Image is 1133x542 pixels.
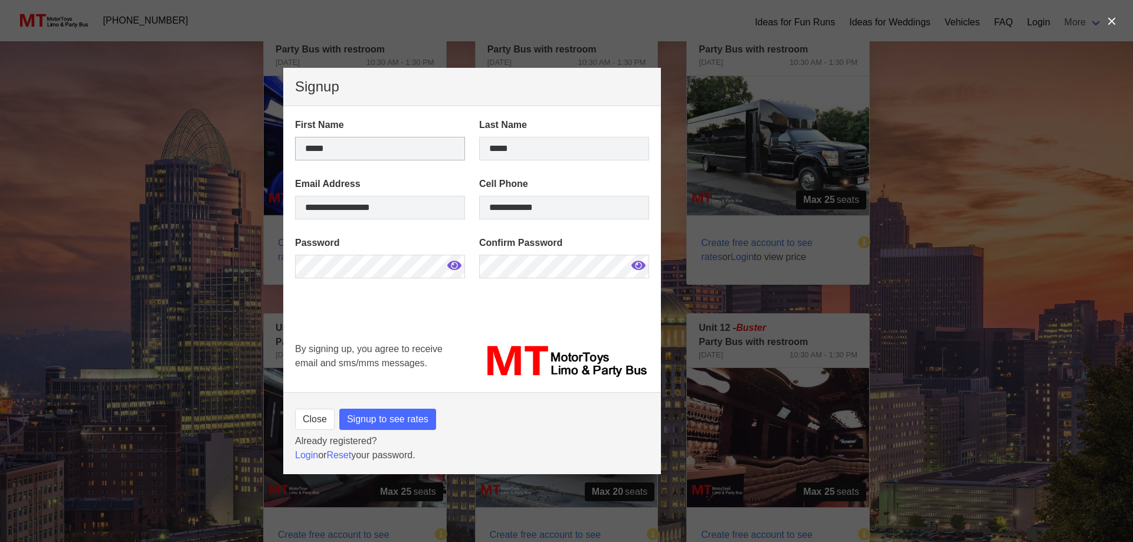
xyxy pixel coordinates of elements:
p: Already registered? [295,434,649,448]
span: Signup to see rates [347,412,428,426]
a: Reset [326,450,351,460]
div: By signing up, you agree to receive email and sms/mms messages. [288,335,472,388]
label: Cell Phone [479,177,649,191]
label: Password [295,236,465,250]
p: or your password. [295,448,649,462]
label: Email Address [295,177,465,191]
a: Login [295,450,318,460]
button: Signup to see rates [339,409,436,430]
label: Last Name [479,118,649,132]
button: Close [295,409,335,430]
p: Signup [295,80,649,94]
label: First Name [295,118,465,132]
label: Confirm Password [479,236,649,250]
iframe: reCAPTCHA [295,295,474,383]
img: MT_logo_name.png [479,342,649,381]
